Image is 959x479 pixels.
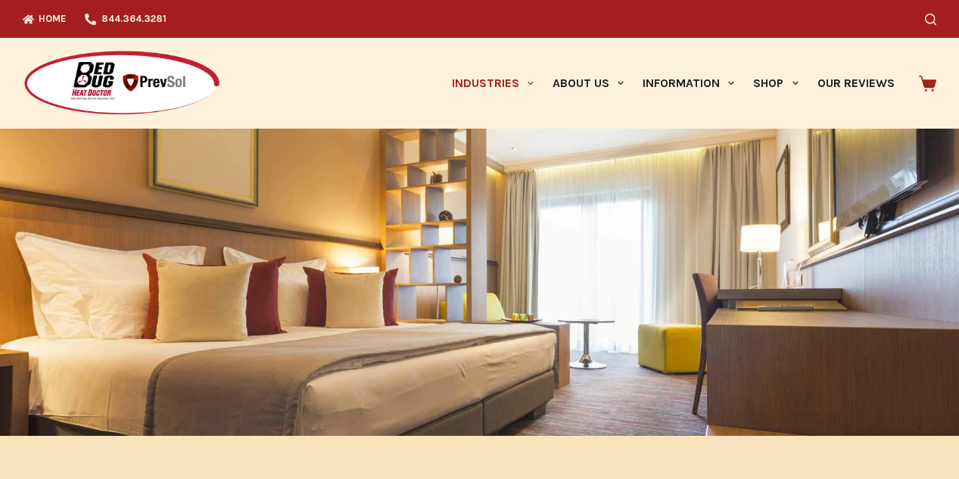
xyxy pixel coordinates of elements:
img: Prevsol/Bed Bug Heat Doctor [23,50,221,117]
button: Search [925,14,936,25]
a: Shop [744,38,808,129]
a: Information [634,38,744,129]
nav: Primary [442,38,904,129]
a: About Us [543,38,633,129]
a: Our Reviews [808,38,904,129]
a: Industries [442,38,543,129]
